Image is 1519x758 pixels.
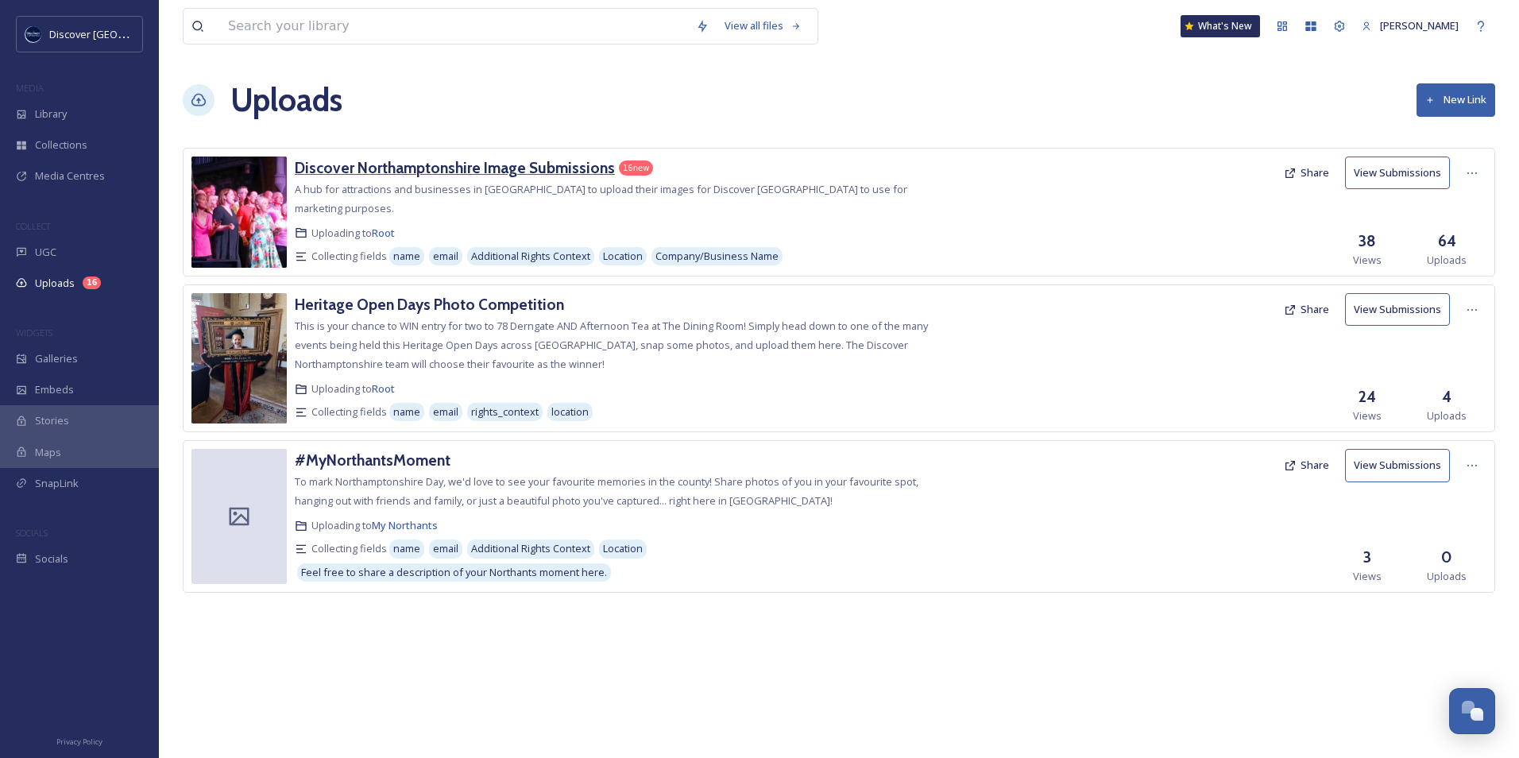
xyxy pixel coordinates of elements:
img: 86cd9a30-5979-4639-9551-bf1291ac73ae.jpg [191,293,287,423]
div: 16 [83,277,101,289]
span: Maps [35,445,61,460]
span: Location [603,541,643,556]
span: Privacy Policy [56,737,102,747]
button: View Submissions [1345,293,1450,326]
img: Untitled%20design%20%282%29.png [25,26,41,42]
span: name [393,249,420,264]
h3: 64 [1438,230,1456,253]
a: [PERSON_NAME] [1354,10,1467,41]
h3: 24 [1359,385,1376,408]
span: Collecting fields [311,541,387,556]
button: Share [1276,157,1337,188]
span: Uploading to [311,226,395,241]
button: New Link [1417,83,1495,116]
span: Discover [GEOGRAPHIC_DATA] [49,26,194,41]
span: Collections [35,137,87,153]
span: email [433,249,458,264]
button: View Submissions [1345,157,1450,189]
span: Additional Rights Context [471,249,590,264]
a: Root [372,381,395,396]
span: Uploads [35,276,75,291]
span: Additional Rights Context [471,541,590,556]
span: SnapLink [35,476,79,491]
button: Open Chat [1449,688,1495,734]
span: SOCIALS [16,527,48,539]
span: Media Centres [35,168,105,184]
a: My Northants [372,518,438,532]
span: This is your chance to WIN entry for two to 78 Derngate AND Afternoon Tea at The Dining Room! Sim... [295,319,928,371]
span: Location [603,249,643,264]
span: [PERSON_NAME] [1380,18,1459,33]
h3: Heritage Open Days Photo Competition [295,295,564,314]
span: UGC [35,245,56,260]
span: Uploads [1427,408,1467,423]
span: Uploading to [311,518,438,533]
span: MEDIA [16,82,44,94]
span: Socials [35,551,68,567]
span: name [393,541,420,556]
span: Stories [35,413,69,428]
h3: #MyNorthantsMoment [295,451,450,470]
button: View Submissions [1345,449,1450,481]
a: Privacy Policy [56,731,102,750]
span: name [393,404,420,420]
a: #MyNorthantsMoment [295,449,450,472]
a: What's New [1181,15,1260,37]
h3: 0 [1441,546,1452,569]
span: rights_context [471,404,539,420]
a: Discover Northamptonshire Image Submissions [295,157,615,180]
h3: 3 [1363,546,1371,569]
span: Uploading to [311,381,395,396]
a: View Submissions [1345,293,1458,326]
a: View Submissions [1345,157,1458,189]
span: Collecting fields [311,404,387,420]
h3: 4 [1442,385,1451,408]
span: Views [1353,253,1382,268]
span: Views [1353,408,1382,423]
span: Uploads [1427,569,1467,584]
span: Library [35,106,67,122]
span: COLLECT [16,220,50,232]
span: Feel free to share a description of your Northants moment here. [301,565,607,580]
span: Embeds [35,382,74,397]
h3: Discover Northamptonshire Image Submissions [295,158,615,177]
a: View all files [717,10,810,41]
a: View Submissions [1345,449,1458,481]
button: Share [1276,450,1337,481]
span: location [551,404,589,420]
div: 16 new [619,160,653,176]
h3: 38 [1359,230,1376,253]
img: c6e99c93-5fc7-4af0-9ac6-631cbfe7f43d.jpg [191,157,287,268]
span: Uploads [1427,253,1467,268]
button: Share [1276,294,1337,325]
span: To mark Northamptonshire Day, we'd love to see your favourite memories in the county! Share photo... [295,474,918,508]
a: Uploads [230,76,342,124]
span: Collecting fields [311,249,387,264]
a: Heritage Open Days Photo Competition [295,293,564,316]
span: A hub for attractions and businesses in [GEOGRAPHIC_DATA] to upload their images for Discover [GE... [295,182,907,215]
span: email [433,541,458,556]
span: WIDGETS [16,327,52,338]
span: Galleries [35,351,78,366]
span: Company/Business Name [655,249,779,264]
input: Search your library [220,9,688,44]
span: email [433,404,458,420]
span: Views [1353,569,1382,584]
a: Root [372,226,395,240]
